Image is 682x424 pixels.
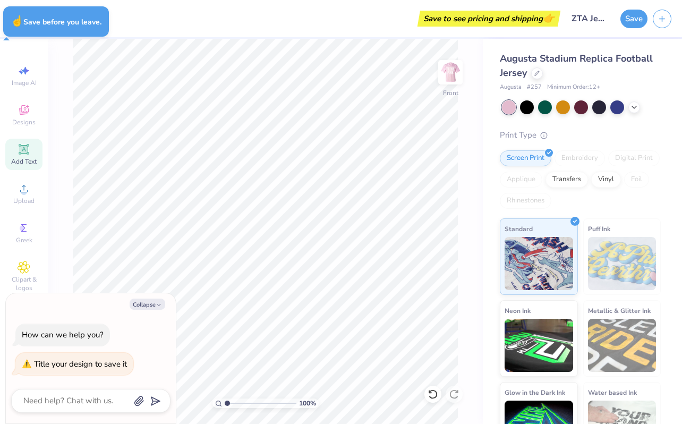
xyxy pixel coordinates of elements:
[420,11,558,27] div: Save to see pricing and shipping
[620,10,647,28] button: Save
[588,305,651,316] span: Metallic & Glitter Ink
[588,223,610,234] span: Puff Ink
[505,387,565,398] span: Glow in the Dark Ink
[443,88,458,98] div: Front
[588,237,657,290] img: Puff Ink
[130,299,165,310] button: Collapse
[591,172,621,188] div: Vinyl
[12,118,36,126] span: Designs
[22,329,104,340] div: How can we help you?
[500,83,522,92] span: Augusta
[500,150,551,166] div: Screen Print
[500,52,653,79] span: Augusta Stadium Replica Football Jersey
[12,79,37,87] span: Image AI
[505,223,533,234] span: Standard
[608,150,660,166] div: Digital Print
[563,8,615,29] input: Untitled Design
[547,83,600,92] span: Minimum Order: 12 +
[13,197,35,205] span: Upload
[555,150,605,166] div: Embroidery
[34,359,127,369] div: Title your design to save it
[500,193,551,209] div: Rhinestones
[624,172,649,188] div: Foil
[440,62,461,83] img: Front
[543,12,555,24] span: 👉
[588,319,657,372] img: Metallic & Glitter Ink
[299,398,316,408] span: 100 %
[16,236,32,244] span: Greek
[5,275,42,292] span: Clipart & logos
[545,172,588,188] div: Transfers
[505,305,531,316] span: Neon Ink
[527,83,542,92] span: # 257
[588,387,637,398] span: Water based Ink
[505,319,573,372] img: Neon Ink
[11,157,37,166] span: Add Text
[500,129,661,141] div: Print Type
[500,172,542,188] div: Applique
[505,237,573,290] img: Standard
